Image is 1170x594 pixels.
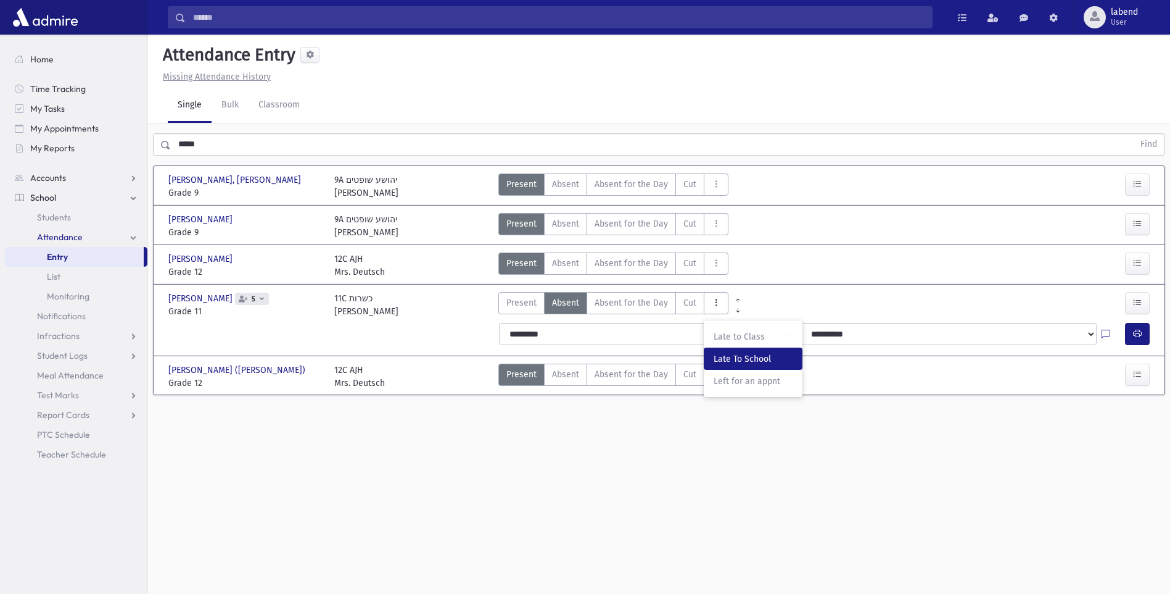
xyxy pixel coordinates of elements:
[30,103,65,114] span: My Tasks
[506,178,537,191] span: Present
[168,226,322,239] span: Grade 9
[595,368,668,381] span: Absent for the Day
[5,385,147,405] a: Test Marks
[595,296,668,309] span: Absent for the Day
[47,251,68,262] span: Entry
[163,72,271,82] u: Missing Attendance History
[37,429,90,440] span: PTC Schedule
[47,271,60,282] span: List
[683,257,696,270] span: Cut
[595,257,668,270] span: Absent for the Day
[506,368,537,381] span: Present
[683,178,696,191] span: Cut
[498,174,728,199] div: AttTypes
[168,213,235,226] span: [PERSON_NAME]
[498,253,728,278] div: AttTypes
[30,83,86,94] span: Time Tracking
[334,253,385,278] div: 12C AJH Mrs. Deutsch
[168,88,212,123] a: Single
[498,364,728,390] div: AttTypes
[37,350,88,361] span: Student Logs
[5,445,147,464] a: Teacher Schedule
[5,99,147,119] a: My Tasks
[714,330,793,343] span: Late to Class
[30,54,54,65] span: Home
[5,79,147,99] a: Time Tracking
[168,305,322,318] span: Grade 11
[5,168,147,188] a: Accounts
[334,213,398,239] div: 9A יהושע שופטים [PERSON_NAME]
[683,296,696,309] span: Cut
[683,368,696,381] span: Cut
[37,311,86,322] span: Notifications
[714,353,793,366] span: Late To School
[30,123,99,134] span: My Appointments
[158,44,295,65] h5: Attendance Entry
[552,368,579,381] span: Absent
[714,375,793,388] span: Left for an appnt
[5,326,147,346] a: Infractions
[5,119,147,138] a: My Appointments
[1111,7,1138,17] span: labend
[5,227,147,247] a: Attendance
[158,72,271,82] a: Missing Attendance History
[5,425,147,445] a: PTC Schedule
[552,257,579,270] span: Absent
[10,5,81,30] img: AdmirePro
[186,6,932,28] input: Search
[5,247,144,267] a: Entry
[334,364,385,390] div: 12C AJH Mrs. Deutsch
[5,207,147,227] a: Students
[5,188,147,207] a: School
[5,405,147,425] a: Report Cards
[498,213,728,239] div: AttTypes
[334,174,398,199] div: 9A יהושע שופטים [PERSON_NAME]
[168,364,308,377] span: [PERSON_NAME] ([PERSON_NAME])
[249,295,258,303] span: 5
[506,257,537,270] span: Present
[249,88,310,123] a: Classroom
[37,409,89,420] span: Report Cards
[168,377,322,390] span: Grade 12
[552,178,579,191] span: Absent
[168,253,235,266] span: [PERSON_NAME]
[30,192,56,203] span: School
[1111,17,1138,27] span: User
[168,292,235,305] span: [PERSON_NAME]
[5,138,147,158] a: My Reports
[5,267,147,287] a: List
[37,330,80,341] span: Infractions
[168,186,322,199] span: Grade 9
[47,291,89,302] span: Monitoring
[5,306,147,326] a: Notifications
[334,292,398,318] div: 11C כשרות [PERSON_NAME]
[683,217,696,230] span: Cut
[30,143,75,154] span: My Reports
[37,390,79,401] span: Test Marks
[37,449,106,460] span: Teacher Schedule
[5,287,147,306] a: Monitoring
[552,217,579,230] span: Absent
[498,292,728,318] div: AttTypes
[5,366,147,385] a: Meal Attendance
[1133,134,1164,155] button: Find
[37,232,83,243] span: Attendance
[506,296,537,309] span: Present
[5,49,147,69] a: Home
[552,296,579,309] span: Absent
[212,88,249,123] a: Bulk
[168,174,303,186] span: [PERSON_NAME], [PERSON_NAME]
[5,346,147,366] a: Student Logs
[595,217,668,230] span: Absent for the Day
[30,172,66,183] span: Accounts
[168,266,322,278] span: Grade 12
[37,370,104,381] span: Meal Attendance
[595,178,668,191] span: Absent for the Day
[506,217,537,230] span: Present
[37,212,71,223] span: Students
